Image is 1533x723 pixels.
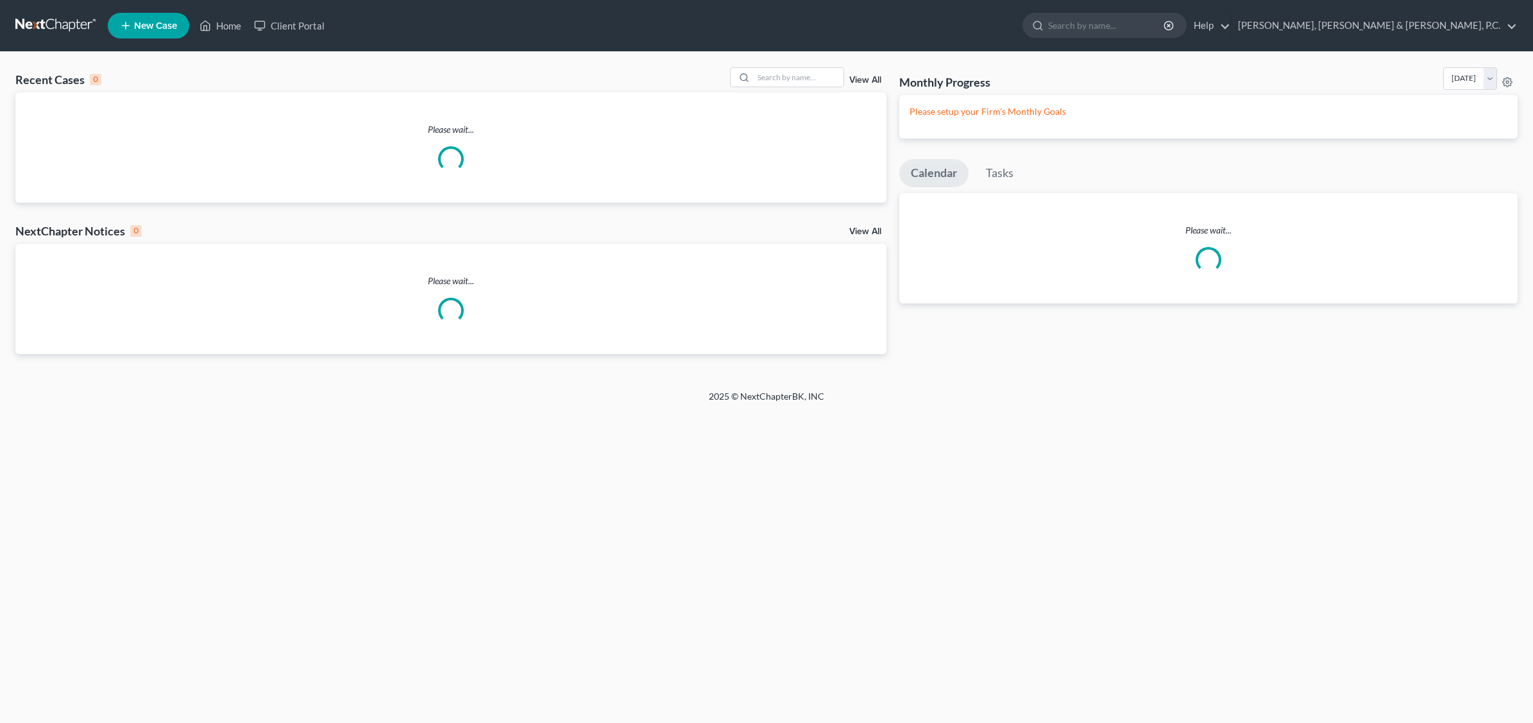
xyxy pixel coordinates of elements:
a: [PERSON_NAME], [PERSON_NAME] & [PERSON_NAME], P.C. [1232,14,1517,37]
p: Please wait... [15,275,886,287]
input: Search by name... [1048,13,1165,37]
a: Home [193,14,248,37]
a: View All [849,76,881,85]
a: Tasks [974,159,1025,187]
input: Search by name... [754,68,843,87]
div: NextChapter Notices [15,223,142,239]
a: Help [1187,14,1230,37]
div: 0 [130,225,142,237]
div: Recent Cases [15,72,101,87]
a: View All [849,227,881,236]
h3: Monthly Progress [899,74,990,90]
p: Please setup your Firm's Monthly Goals [910,105,1507,118]
div: 0 [90,74,101,85]
a: Client Portal [248,14,331,37]
p: Please wait... [15,123,886,136]
span: New Case [134,21,177,31]
p: Please wait... [899,224,1518,237]
a: Calendar [899,159,969,187]
div: 2025 © NextChapterBK, INC [401,390,1132,413]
